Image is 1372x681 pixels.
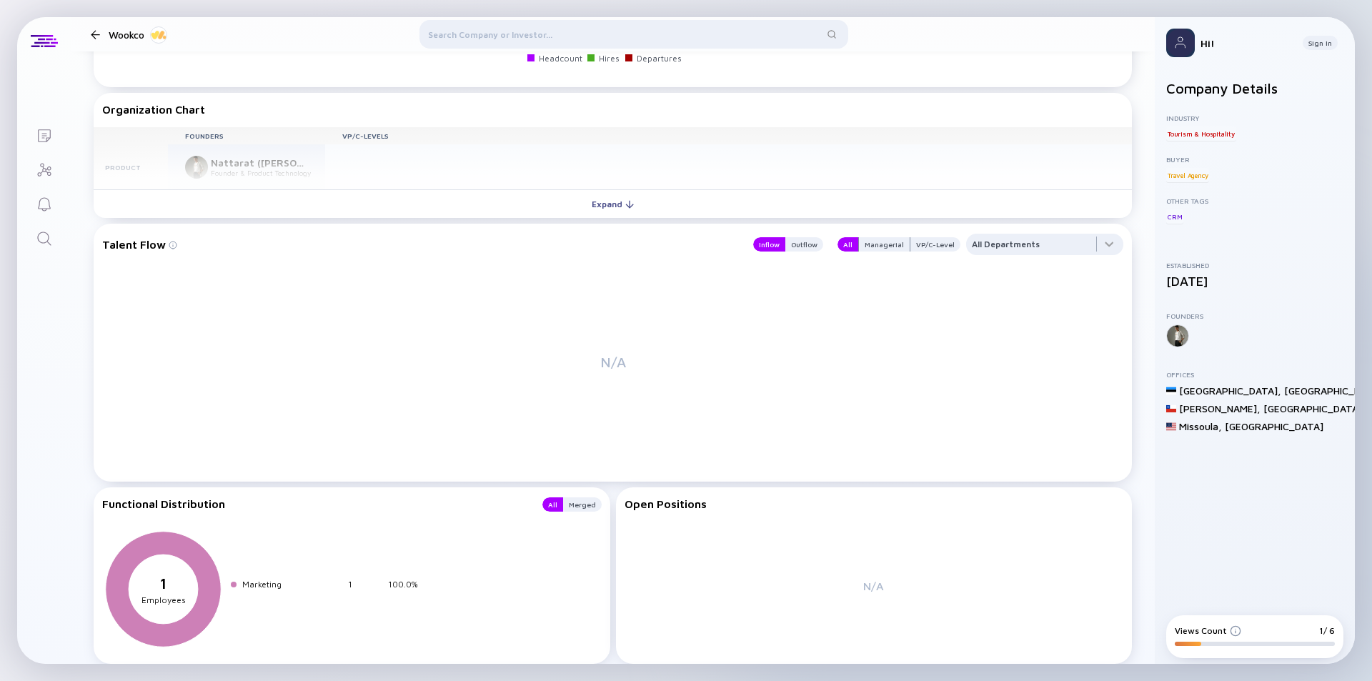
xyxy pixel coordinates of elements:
[1166,126,1236,141] div: Tourism & Hospitality
[837,237,858,252] button: All
[388,579,422,590] div: 100.0%
[859,237,910,252] div: Managerial
[348,579,382,590] div: 1
[17,117,71,151] a: Lists
[1166,404,1176,414] img: Chile Flag
[1200,37,1291,49] div: Hi!
[1303,36,1338,50] button: Sign In
[542,497,563,512] button: All
[1166,114,1343,122] div: Industry
[1179,420,1222,432] div: Missoula ,
[17,151,71,186] a: Investor Map
[1166,209,1183,224] div: CRM
[1175,625,1241,636] div: Views Count
[1319,625,1335,636] div: 1/ 6
[1179,384,1281,397] div: [GEOGRAPHIC_DATA] ,
[583,193,642,215] div: Expand
[1166,312,1343,320] div: Founders
[17,220,71,254] a: Search
[242,579,342,590] div: Marketing
[160,575,166,592] tspan: 1
[753,237,785,252] button: Inflow
[1166,168,1209,182] div: Travel Agency
[1263,402,1362,414] div: [GEOGRAPHIC_DATA]
[1225,420,1323,432] div: [GEOGRAPHIC_DATA]
[858,237,910,252] button: Managerial
[1166,80,1343,96] h2: Company Details
[1166,386,1176,396] img: Estonia Flag
[102,234,739,255] div: Talent Flow
[102,497,528,512] div: Functional Distribution
[109,26,167,44] div: Wookco
[910,237,960,252] button: VP/C-Level
[1166,261,1343,269] div: Established
[1179,402,1261,414] div: [PERSON_NAME] ,
[563,497,602,512] button: Merged
[625,497,1124,510] div: Open Positions
[785,237,823,252] button: Outflow
[17,186,71,220] a: Reminders
[102,103,1123,116] div: Organization Chart
[102,255,1123,469] div: N/A
[1166,370,1343,379] div: Offices
[1166,197,1343,205] div: Other Tags
[1166,29,1195,57] img: Profile Picture
[1166,155,1343,164] div: Buyer
[1166,274,1343,289] div: [DATE]
[1166,422,1176,432] img: United States Flag
[625,521,1124,651] div: N/A
[94,189,1132,218] button: Expand
[141,595,186,605] tspan: Employees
